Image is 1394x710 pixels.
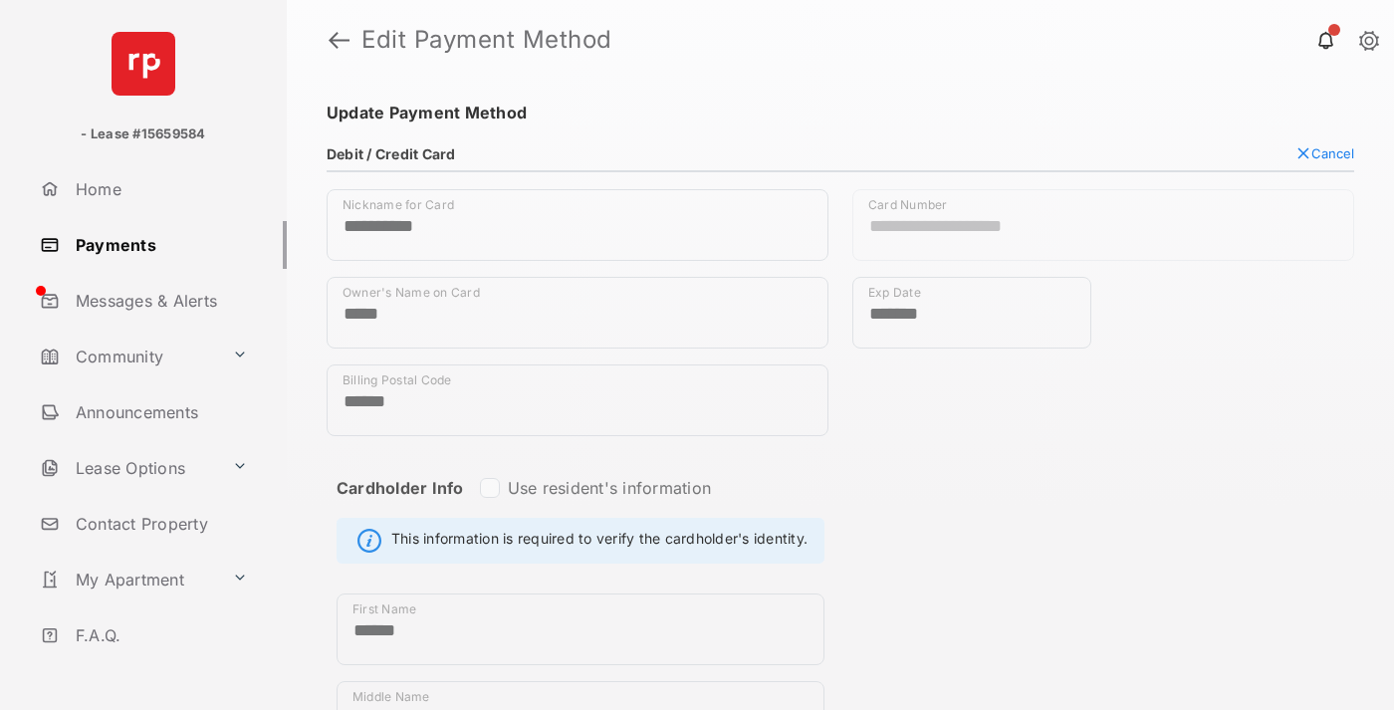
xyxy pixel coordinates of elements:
[508,477,711,497] label: Use resident's information
[32,556,224,603] a: My Apartment
[32,388,287,436] a: Announcements
[32,165,287,213] a: Home
[337,477,464,533] strong: Cardholder Info
[81,124,205,144] p: - Lease #15659584
[32,444,224,492] a: Lease Options
[327,103,1354,122] h4: Update Payment Method
[391,528,808,552] span: This information is required to verify the cardholder's identity.
[327,144,456,161] h4: Debit / Credit Card
[32,221,287,269] a: Payments
[32,500,287,548] a: Contact Property
[361,28,612,52] strong: Edit Payment Method
[32,333,224,380] a: Community
[32,277,287,325] a: Messages & Alerts
[1295,144,1354,160] button: Cancel
[1311,144,1354,160] span: Cancel
[112,32,175,96] img: svg+xml;base64,PHN2ZyB4bWxucz0iaHR0cDovL3d3dy53My5vcmcvMjAwMC9zdmciIHdpZHRoPSI2NCIgaGVpZ2h0PSI2NC...
[32,611,287,659] a: F.A.Q.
